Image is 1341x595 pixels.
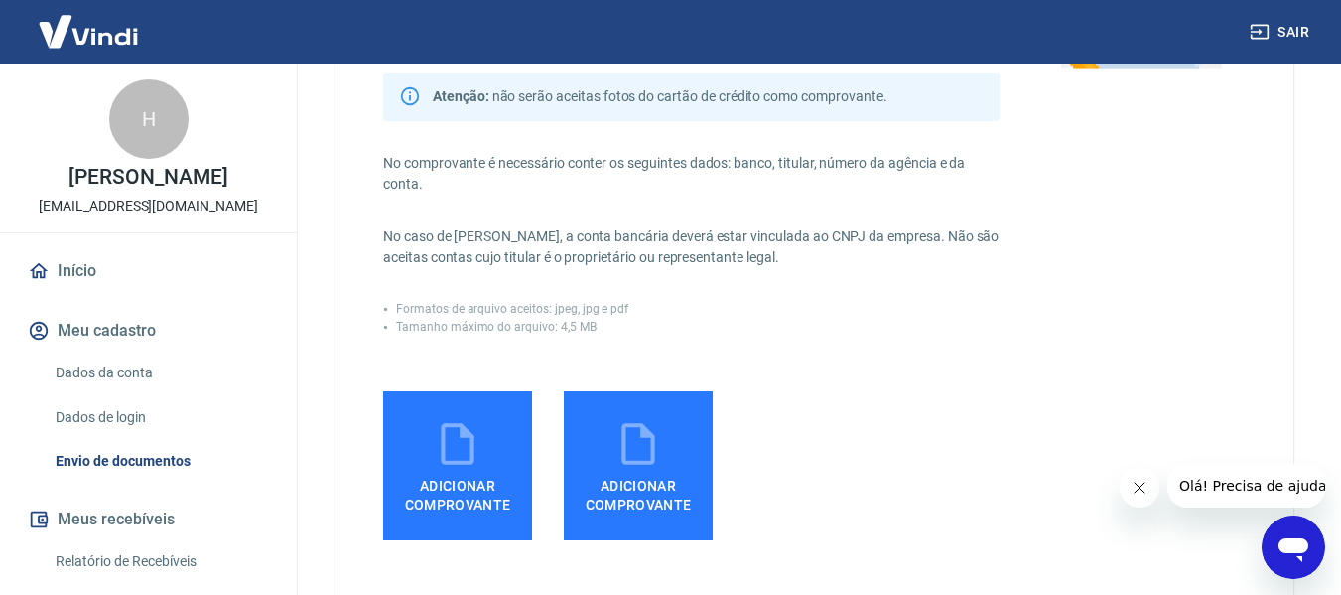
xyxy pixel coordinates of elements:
p: Formatos de arquivo aceitos: jpeg, jpg e pdf [396,300,628,318]
p: No comprovante é necessário conter os seguintes dados: banco, titular, número da agência e da conta. [383,153,1000,195]
a: Relatório de Recebíveis [48,541,273,582]
label: Adicionar comprovante [383,391,532,540]
p: não serão aceitas fotos do cartão de crédito como comprovante. [433,86,886,107]
p: No caso de [PERSON_NAME], a conta bancária deverá estar vinculada ao CNPJ da empresa. Não são ace... [383,226,1000,268]
button: Sair [1246,14,1317,51]
button: Meus recebíveis [24,498,273,541]
a: Envio de documentos [48,441,273,482]
p: [EMAIL_ADDRESS][DOMAIN_NAME] [39,196,258,217]
p: [PERSON_NAME] [68,167,227,188]
span: Olá! Precisa de ajuda? [12,14,167,30]
span: Atenção: [433,88,492,104]
img: Vindi [24,1,153,62]
iframe: Mensagem da empresa [1167,464,1325,508]
iframe: Botão para abrir a janela de mensagens [1262,516,1325,579]
label: Adicionar comprovante [564,391,713,540]
span: Adicionar comprovante [572,469,705,514]
a: Dados da conta [48,353,273,393]
a: Início [24,249,273,293]
iframe: Fechar mensagem [1120,468,1159,508]
p: Tamanho máximo do arquivo: 4,5 MB [396,318,597,336]
div: H [109,79,189,159]
a: Dados de login [48,397,273,438]
button: Meu cadastro [24,309,273,353]
span: Adicionar comprovante [391,469,524,514]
